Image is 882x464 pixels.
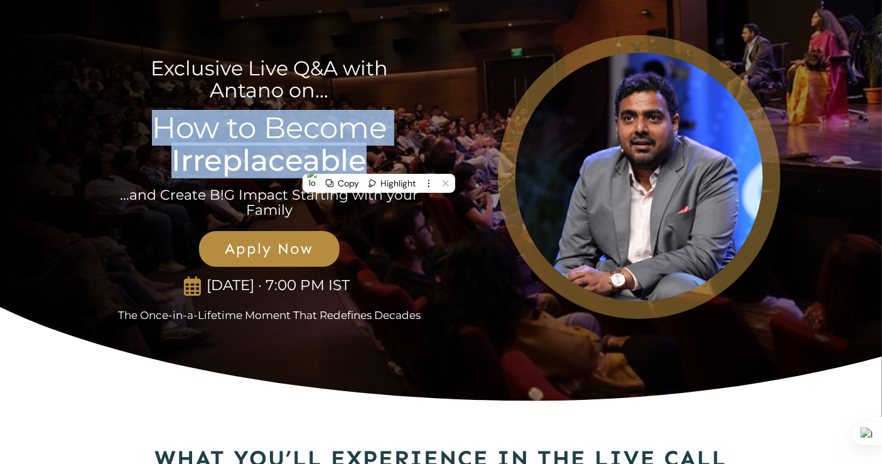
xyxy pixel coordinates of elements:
p: [DATE] · 7:00 PM IST [202,277,355,294]
span: Apply Now [213,240,326,258]
span: Exclusive Live Q&A with Antano on... [151,56,388,102]
p: The Once-in-a-Lifetime Moment That Redefines Decades [103,309,436,321]
span: How to Become [152,110,387,146]
p: ...and Create B!G Impact Starting with your Family [119,188,419,218]
strong: Irreplaceable [171,143,367,178]
a: Apply Now [199,231,340,267]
